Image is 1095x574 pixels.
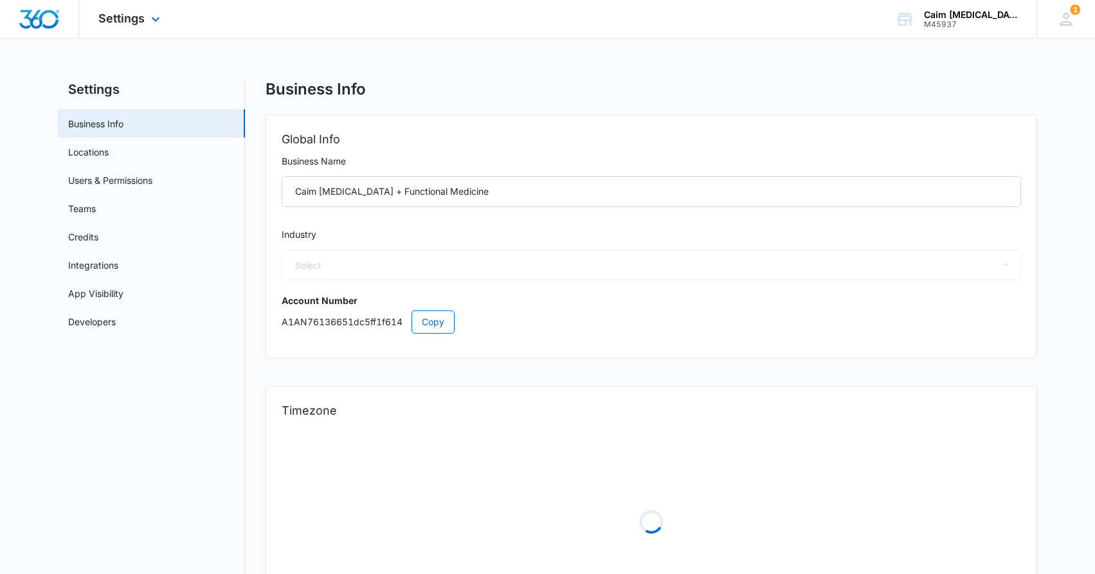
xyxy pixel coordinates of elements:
[422,315,444,329] span: Copy
[924,10,1018,20] div: account name
[58,80,245,99] h2: Settings
[282,130,1021,148] h2: Global Info
[282,154,1021,168] label: Business Name
[68,230,98,244] a: Credits
[282,402,1021,420] h2: Timezone
[68,202,96,215] a: Teams
[282,295,357,306] strong: Account Number
[68,117,123,130] a: Business Info
[68,258,118,272] a: Integrations
[924,20,1018,29] div: account id
[98,12,145,25] span: Settings
[412,310,455,334] button: Copy
[1070,4,1080,15] div: notifications count
[1070,4,1080,15] span: 1
[282,310,1021,334] p: A1AN76136651dc5ff1f614
[68,174,152,187] a: Users & Permissions
[282,228,1021,242] label: Industry
[68,287,123,300] a: App Visibility
[68,315,116,328] a: Developers
[266,80,366,99] h1: Business Info
[68,145,109,159] a: Locations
